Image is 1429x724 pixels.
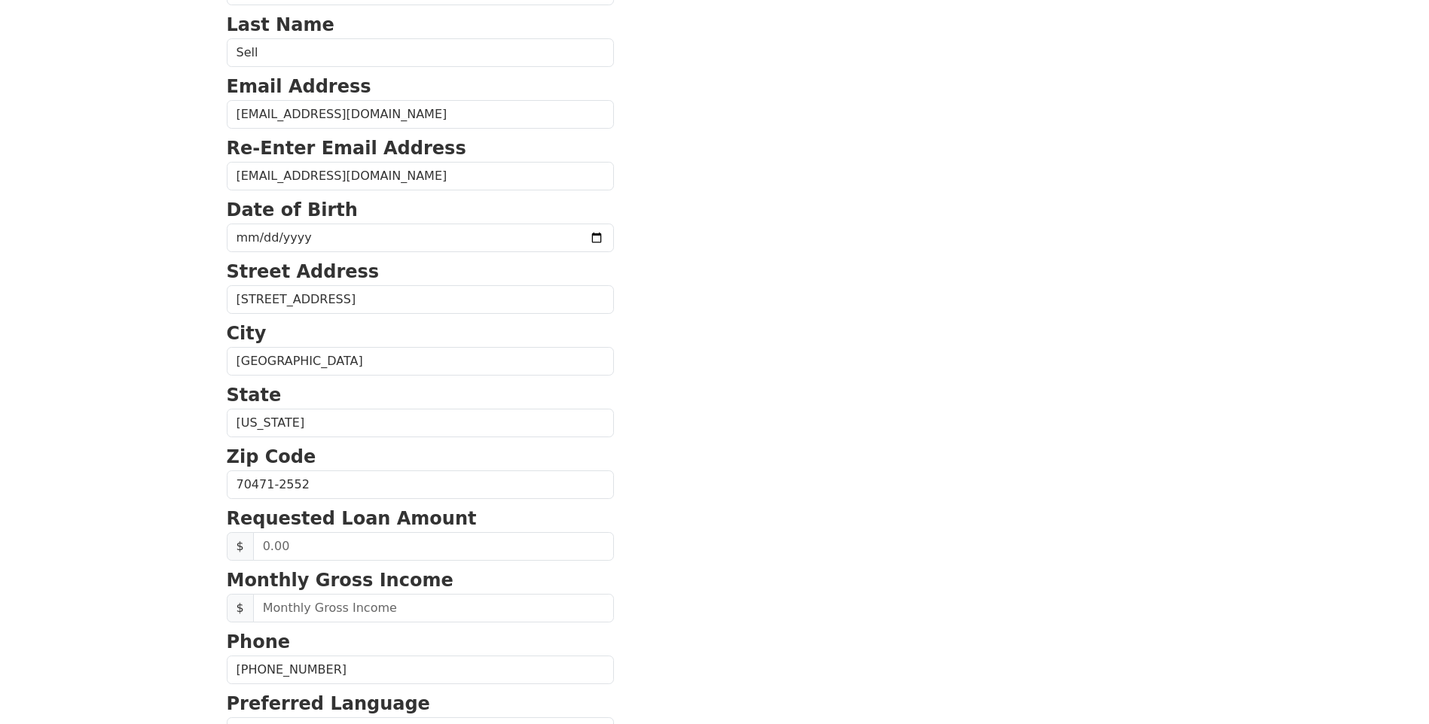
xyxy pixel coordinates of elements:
[227,594,254,622] span: $
[227,631,291,653] strong: Phone
[227,138,466,159] strong: Re-Enter Email Address
[227,347,614,376] input: City
[253,532,614,561] input: 0.00
[227,76,371,97] strong: Email Address
[227,693,430,714] strong: Preferred Language
[227,385,282,406] strong: State
[227,261,380,282] strong: Street Address
[227,323,267,344] strong: City
[227,14,334,35] strong: Last Name
[227,470,614,499] input: Zip Code
[227,38,614,67] input: Last Name
[227,199,358,221] strong: Date of Birth
[227,162,614,190] input: Re-Enter Email Address
[227,508,477,529] strong: Requested Loan Amount
[227,285,614,314] input: Street Address
[253,594,614,622] input: Monthly Gross Income
[227,532,254,561] span: $
[227,656,614,684] input: Phone
[227,100,614,129] input: Email Address
[227,446,316,467] strong: Zip Code
[227,567,614,594] p: Monthly Gross Income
